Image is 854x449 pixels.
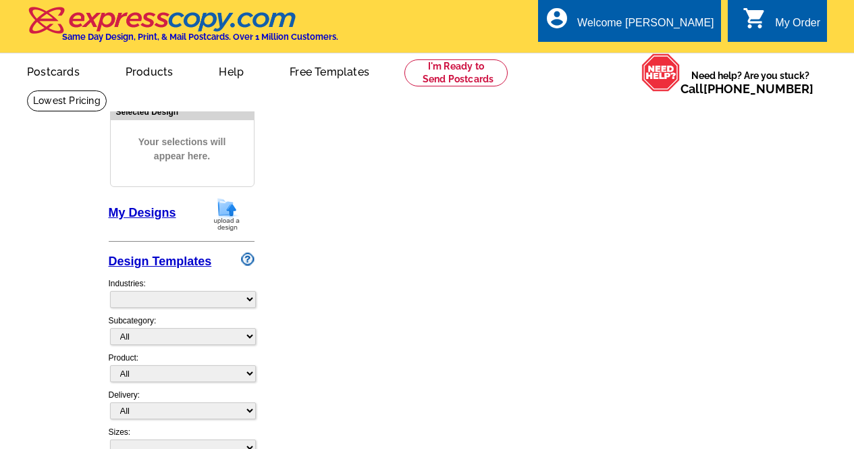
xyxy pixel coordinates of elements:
div: Delivery: [109,389,255,426]
a: Products [104,55,195,86]
h4: Same Day Design, Print, & Mail Postcards. Over 1 Million Customers. [62,32,338,42]
a: Design Templates [109,255,212,268]
i: account_circle [545,6,569,30]
a: shopping_cart My Order [743,15,820,32]
a: Same Day Design, Print, & Mail Postcards. Over 1 Million Customers. [27,16,338,42]
span: Need help? Are you stuck? [680,69,820,96]
a: Free Templates [268,55,391,86]
div: Industries: [109,271,255,315]
div: Selected Design [111,105,254,118]
i: shopping_cart [743,6,767,30]
img: design-wizard-help-icon.png [241,253,255,266]
span: Call [680,82,813,96]
div: Welcome [PERSON_NAME] [577,17,714,36]
div: Product: [109,352,255,389]
a: [PHONE_NUMBER] [703,82,813,96]
a: Help [197,55,265,86]
span: Your selections will appear here. [121,122,244,177]
a: Postcards [5,55,101,86]
a: My Designs [109,206,176,219]
div: Subcategory: [109,315,255,352]
div: My Order [775,17,820,36]
img: help [641,53,680,92]
img: upload-design [209,197,244,232]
